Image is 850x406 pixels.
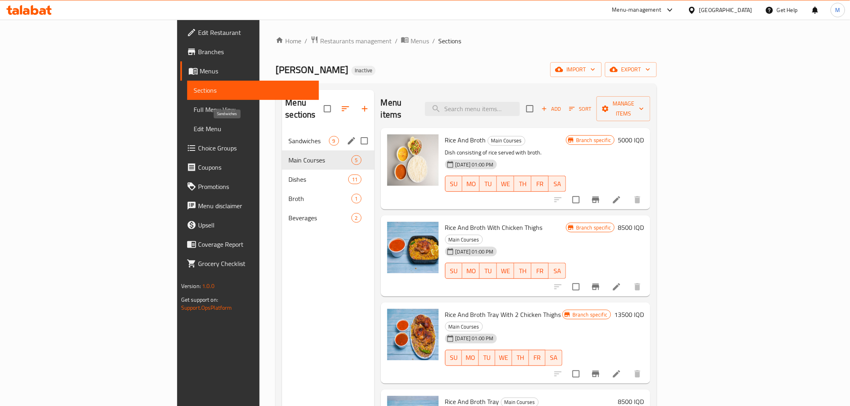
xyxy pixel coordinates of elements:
[605,62,657,77] button: export
[497,176,514,192] button: WE
[550,62,602,77] button: import
[552,265,563,277] span: SA
[348,175,361,184] div: items
[311,36,392,46] a: Restaurants management
[568,365,584,382] span: Select to update
[194,124,313,134] span: Edit Menu
[200,66,313,76] span: Menus
[488,136,525,146] div: Main Courses
[586,277,605,296] button: Branch-specific-item
[612,282,621,292] a: Edit menu item
[462,350,479,366] button: MO
[445,309,561,321] span: Rice And Broth Tray With 2 Chicken Thighs
[282,170,374,189] div: Dishes11
[336,99,355,118] span: Sort sections
[288,155,351,165] span: Main Courses
[180,254,319,273] a: Grocery Checklist
[194,85,313,95] span: Sections
[180,61,319,81] a: Menus
[381,97,416,121] h2: Menu items
[514,176,531,192] button: TH
[349,176,361,183] span: 11
[586,190,605,209] button: Branch-specific-item
[612,5,662,15] div: Menu-management
[449,178,460,190] span: SU
[452,335,497,342] span: [DATE] 01:00 PM
[202,281,215,291] span: 1.0.0
[480,263,497,279] button: TU
[452,161,497,168] span: [DATE] 01:00 PM
[531,263,549,279] button: FR
[352,156,361,164] span: 5
[445,235,483,244] div: Main Courses
[198,220,313,230] span: Upsell
[557,65,595,75] span: import
[180,196,319,215] a: Menu disclaimer
[282,131,374,150] div: Sandwiches9edit
[180,138,319,158] a: Choice Groups
[329,136,339,146] div: items
[597,96,650,121] button: Manage items
[573,136,614,144] span: Branch specific
[198,143,313,153] span: Choice Groups
[351,66,376,75] div: Inactive
[288,194,351,203] div: Broth
[449,352,459,363] span: SU
[438,36,461,46] span: Sections
[187,100,319,119] a: Full Menu View
[836,6,840,14] span: M
[180,158,319,177] a: Coupons
[445,322,483,331] div: Main Courses
[567,103,593,115] button: Sort
[276,36,657,46] nav: breadcrumb
[479,350,496,366] button: TU
[531,176,549,192] button: FR
[181,302,232,313] a: Support.OpsPlatform
[445,350,462,366] button: SU
[483,178,494,190] span: TU
[515,352,526,363] span: TH
[500,265,511,277] span: WE
[535,265,546,277] span: FR
[288,175,348,184] span: Dishes
[387,134,439,186] img: Rice And Broth
[564,103,597,115] span: Sort items
[483,265,494,277] span: TU
[445,322,482,331] span: Main Courses
[628,364,647,384] button: delete
[387,222,439,273] img: Rice And Broth With Chicken Thighs
[401,36,429,46] a: Menus
[568,278,584,295] span: Select to update
[395,36,398,46] li: /
[198,162,313,172] span: Coupons
[466,265,476,277] span: MO
[540,104,562,114] span: Add
[425,102,520,116] input: search
[462,263,480,279] button: MO
[181,281,201,291] span: Version:
[445,263,463,279] button: SU
[187,81,319,100] a: Sections
[495,350,512,366] button: WE
[180,42,319,61] a: Branches
[449,265,460,277] span: SU
[282,208,374,227] div: Beverages2
[611,65,650,75] span: export
[532,352,543,363] span: FR
[517,178,528,190] span: TH
[198,201,313,211] span: Menu disclaimer
[462,176,480,192] button: MO
[552,178,563,190] span: SA
[549,352,559,363] span: SA
[329,137,339,145] span: 9
[180,177,319,196] a: Promotions
[603,99,644,119] span: Manage items
[445,221,543,233] span: Rice And Broth With Chicken Thighs
[482,352,492,363] span: TU
[535,178,546,190] span: FR
[538,103,564,115] button: Add
[445,176,463,192] button: SU
[499,352,509,363] span: WE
